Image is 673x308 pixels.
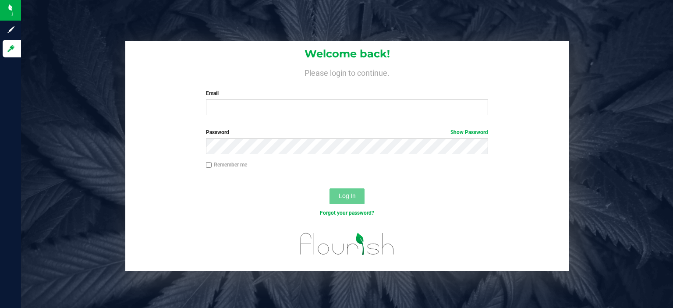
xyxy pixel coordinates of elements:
span: Password [206,129,229,135]
button: Log In [329,188,365,204]
img: flourish_logo.svg [292,226,403,262]
label: Remember me [206,161,247,169]
h4: Please login to continue. [125,67,569,77]
a: Forgot your password? [320,210,374,216]
label: Email [206,89,489,97]
input: Remember me [206,162,212,168]
span: Log In [339,192,356,199]
a: Show Password [450,129,488,135]
inline-svg: Sign up [7,25,15,34]
inline-svg: Log in [7,44,15,53]
h1: Welcome back! [125,48,569,60]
